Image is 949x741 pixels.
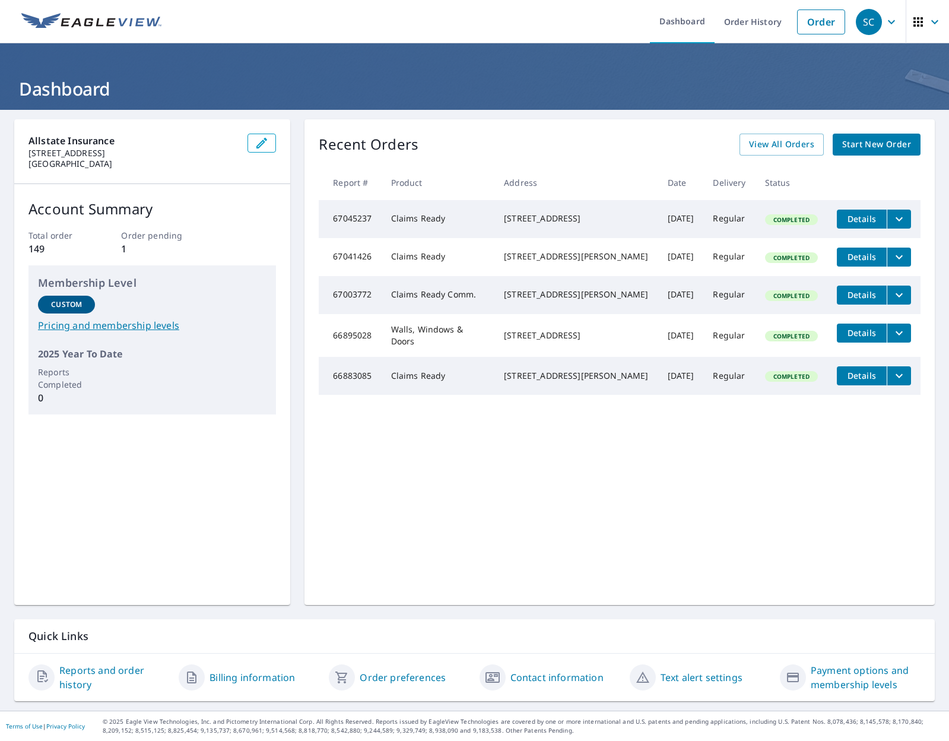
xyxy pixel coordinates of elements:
p: [GEOGRAPHIC_DATA] [28,159,238,169]
button: filesDropdownBtn-67041426 [887,248,911,267]
div: [STREET_ADDRESS][PERSON_NAME] [504,251,648,262]
a: Payment options and membership levels [811,663,921,692]
p: Membership Level [38,275,266,291]
span: Details [844,289,880,300]
span: View All Orders [749,137,814,152]
p: 2025 Year To Date [38,347,266,361]
td: [DATE] [658,200,704,238]
button: detailsBtn-67003772 [837,286,887,305]
a: View All Orders [739,134,824,156]
p: Quick Links [28,629,921,644]
p: | [6,723,85,730]
td: Walls, Windows & Doors [382,314,495,357]
button: filesDropdownBtn-67045237 [887,210,911,229]
a: Start New Order [833,134,921,156]
th: Delivery [703,165,755,200]
div: [STREET_ADDRESS][PERSON_NAME] [504,370,648,382]
div: SC [856,9,882,35]
td: Claims Ready [382,357,495,395]
td: Claims Ready [382,200,495,238]
td: Claims Ready [382,238,495,276]
a: Contact information [510,670,604,685]
p: Account Summary [28,198,276,220]
a: Order preferences [360,670,446,685]
td: Regular [703,276,755,314]
span: Details [844,213,880,224]
p: 149 [28,242,90,256]
td: Regular [703,314,755,357]
button: filesDropdownBtn-66883085 [887,366,911,385]
td: 67045237 [319,200,381,238]
th: Product [382,165,495,200]
button: detailsBtn-67041426 [837,248,887,267]
td: Claims Ready Comm. [382,276,495,314]
span: Details [844,251,880,262]
th: Status [756,165,827,200]
td: [DATE] [658,357,704,395]
span: Completed [766,216,817,224]
a: Terms of Use [6,722,43,730]
th: Address [494,165,658,200]
a: Reports and order history [59,663,169,692]
img: EV Logo [21,13,161,31]
button: detailsBtn-66883085 [837,366,887,385]
a: Text alert settings [661,670,742,685]
p: Recent Orders [319,134,418,156]
div: [STREET_ADDRESS][PERSON_NAME] [504,289,648,300]
td: Regular [703,238,755,276]
span: Completed [766,372,817,381]
td: Regular [703,200,755,238]
a: Pricing and membership levels [38,318,266,332]
button: detailsBtn-67045237 [837,210,887,229]
td: Regular [703,357,755,395]
a: Order [797,9,845,34]
p: [STREET_ADDRESS] [28,148,238,159]
span: Completed [766,292,817,300]
td: 67003772 [319,276,381,314]
span: Details [844,327,880,338]
button: detailsBtn-66895028 [837,324,887,343]
td: [DATE] [658,238,704,276]
p: © 2025 Eagle View Technologies, Inc. and Pictometry International Corp. All Rights Reserved. Repo... [103,717,943,735]
td: [DATE] [658,314,704,357]
a: Privacy Policy [46,722,85,730]
button: filesDropdownBtn-67003772 [887,286,911,305]
span: Details [844,370,880,381]
td: 66895028 [319,314,381,357]
p: Custom [51,299,82,310]
span: Completed [766,254,817,262]
div: [STREET_ADDRESS] [504,213,648,224]
p: 0 [38,391,95,405]
th: Date [658,165,704,200]
td: [DATE] [658,276,704,314]
p: Order pending [121,229,183,242]
span: Completed [766,332,817,340]
span: Start New Order [842,137,911,152]
p: 1 [121,242,183,256]
h1: Dashboard [14,77,935,101]
button: filesDropdownBtn-66895028 [887,324,911,343]
p: Total order [28,229,90,242]
a: Billing information [210,670,295,685]
th: Report # [319,165,381,200]
td: 66883085 [319,357,381,395]
p: Allstate Insurance [28,134,238,148]
div: [STREET_ADDRESS] [504,330,648,341]
p: Reports Completed [38,366,95,391]
td: 67041426 [319,238,381,276]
